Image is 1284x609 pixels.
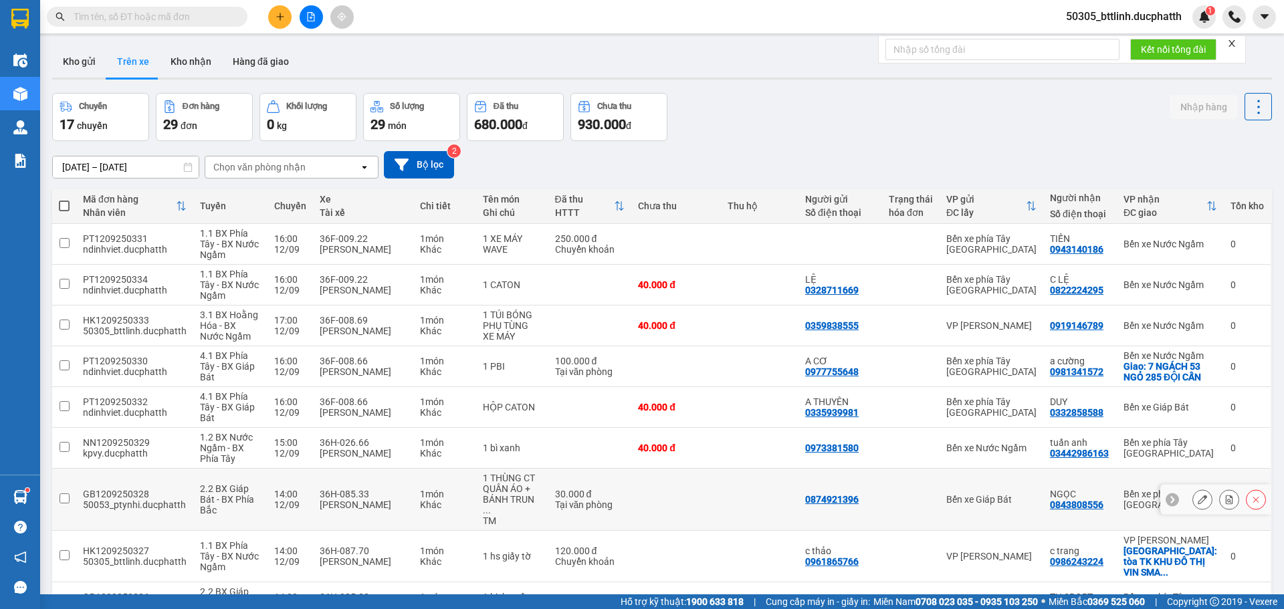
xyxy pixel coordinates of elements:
div: A CƠ [805,356,875,366]
div: 0986243224 [1050,556,1103,567]
span: món [388,120,407,131]
div: 12/09 [274,556,306,567]
div: Trạng thái [889,194,933,205]
sup: 2 [447,144,461,158]
div: 1 món [420,437,469,448]
div: 0 [1230,279,1264,290]
img: solution-icon [13,154,27,168]
div: hóa đơn [889,207,933,218]
div: 1 món [420,489,469,499]
span: chuyến [77,120,108,131]
span: ⚪️ [1041,599,1045,604]
div: 17:00 [274,315,306,326]
div: Số điện thoại [805,207,875,218]
div: Chuyến [274,201,306,211]
div: Khác [420,326,469,336]
span: plus [276,12,285,21]
span: 17 [60,116,74,132]
div: 1 bì xanh [483,443,542,453]
div: Số lượng [390,102,424,111]
span: 1.1 BX Phía Tây - BX Nước Ngầm [200,540,259,572]
button: Chưa thu930.000đ [570,93,667,141]
div: [PERSON_NAME] [320,499,407,510]
div: Bến xe Nước Ngầm [1123,350,1217,361]
div: Khác [420,499,469,510]
div: 40.000 đ [638,443,714,453]
div: Khác [420,244,469,255]
div: Tồn kho [1230,201,1264,211]
div: [PERSON_NAME] [320,556,407,567]
button: plus [268,5,292,29]
div: 1 món [420,233,469,244]
div: Tài xế [320,207,407,218]
button: Đơn hàng29đơn [156,93,253,141]
span: 4.1 BX Phía Tây - BX Giáp Bát [200,391,255,423]
div: 50053_ptynhi.ducphatth [83,499,187,510]
div: Khối lượng [286,102,327,111]
div: 100.000 đ [555,356,625,366]
div: 1 CATON [483,279,542,290]
div: 1 món [420,315,469,326]
div: 0359838555 [805,320,859,331]
input: Select a date range. [53,156,199,178]
span: message [14,581,27,594]
strong: 0369 525 060 [1087,596,1145,607]
div: 12/09 [274,285,306,295]
button: Đã thu680.000đ [467,93,564,141]
div: 12/09 [274,448,306,459]
div: Người gửi [805,194,875,205]
span: 29 [370,116,385,132]
div: Bến xe phía Tây [GEOGRAPHIC_DATA] [946,356,1037,377]
div: 16:00 [274,356,306,366]
div: [PERSON_NAME] [320,285,407,295]
div: LỆ [805,274,875,285]
div: DUY [1050,396,1110,407]
div: Sửa đơn hàng [1192,489,1212,509]
div: Nhân viên [83,207,176,218]
div: 50305_bttlinh.ducphatth [83,556,187,567]
span: Kết nối tổng đài [1141,42,1206,57]
div: 14:00 [274,545,306,556]
div: HK1209250333 [83,315,187,326]
span: 29 [163,116,178,132]
div: Đơn hàng [183,102,219,111]
div: ndinhviet.ducphatth [83,407,187,418]
button: Nhập hàng [1170,95,1238,119]
div: PT1209250330 [83,356,187,366]
th: Toggle SortBy [940,189,1043,224]
button: file-add [300,5,323,29]
div: Chưa thu [597,102,631,111]
div: [PERSON_NAME] [320,448,407,459]
div: 50305_bttlinh.ducphatth [83,326,187,336]
div: Tại văn phòng [555,366,625,377]
div: Bến xe Nước Ngầm [1123,279,1217,290]
button: caret-down [1253,5,1276,29]
div: VP [PERSON_NAME] [946,551,1037,562]
span: copyright [1210,597,1219,606]
span: search [56,12,65,21]
div: VP [PERSON_NAME] [946,320,1037,331]
div: 0843808556 [1050,499,1103,510]
div: ndinhviet.ducphatth [83,285,187,295]
div: 0 [1230,361,1264,372]
span: ... [1160,567,1168,578]
div: 14:00 [274,592,306,602]
div: TM [483,515,542,526]
sup: 1 [25,488,29,492]
span: 680.000 [474,116,522,132]
div: 36H-026.66 [320,437,407,448]
div: HK1209250327 [83,545,187,556]
div: 40.000 đ [638,279,714,290]
div: kpvy.ducphatth [83,448,187,459]
button: Kho nhận [160,45,222,78]
span: 1 [1208,6,1212,15]
button: Kho gửi [52,45,106,78]
div: 36F-008.66 [320,356,407,366]
div: 36H-085.33 [320,489,407,499]
div: NGỌC [1050,489,1110,499]
div: 12/09 [274,366,306,377]
span: Miền Bắc [1049,594,1145,609]
div: 0977755648 [805,366,859,377]
div: 14:00 [274,489,306,499]
div: [PERSON_NAME] [320,407,407,418]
